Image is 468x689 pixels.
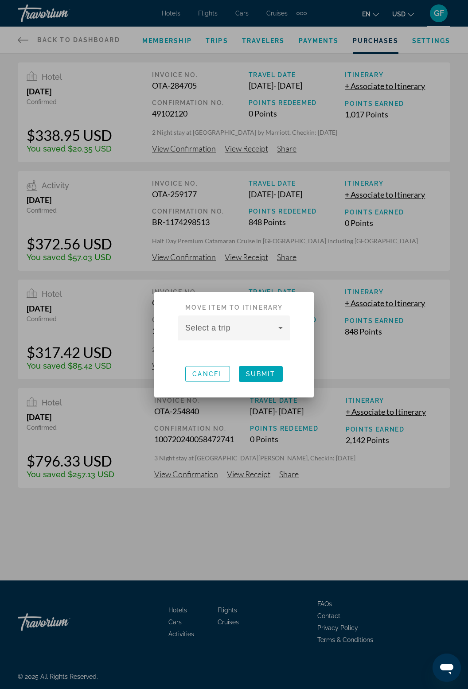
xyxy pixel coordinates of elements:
span: Cancel [192,370,223,378]
h2: Move item to itinerary [168,292,300,315]
button: Cancel [185,366,230,382]
mat-label: Select a trip [185,323,230,332]
span: Submit [246,370,276,378]
button: Submit [239,366,283,382]
iframe: Button to launch messaging window [433,654,461,682]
